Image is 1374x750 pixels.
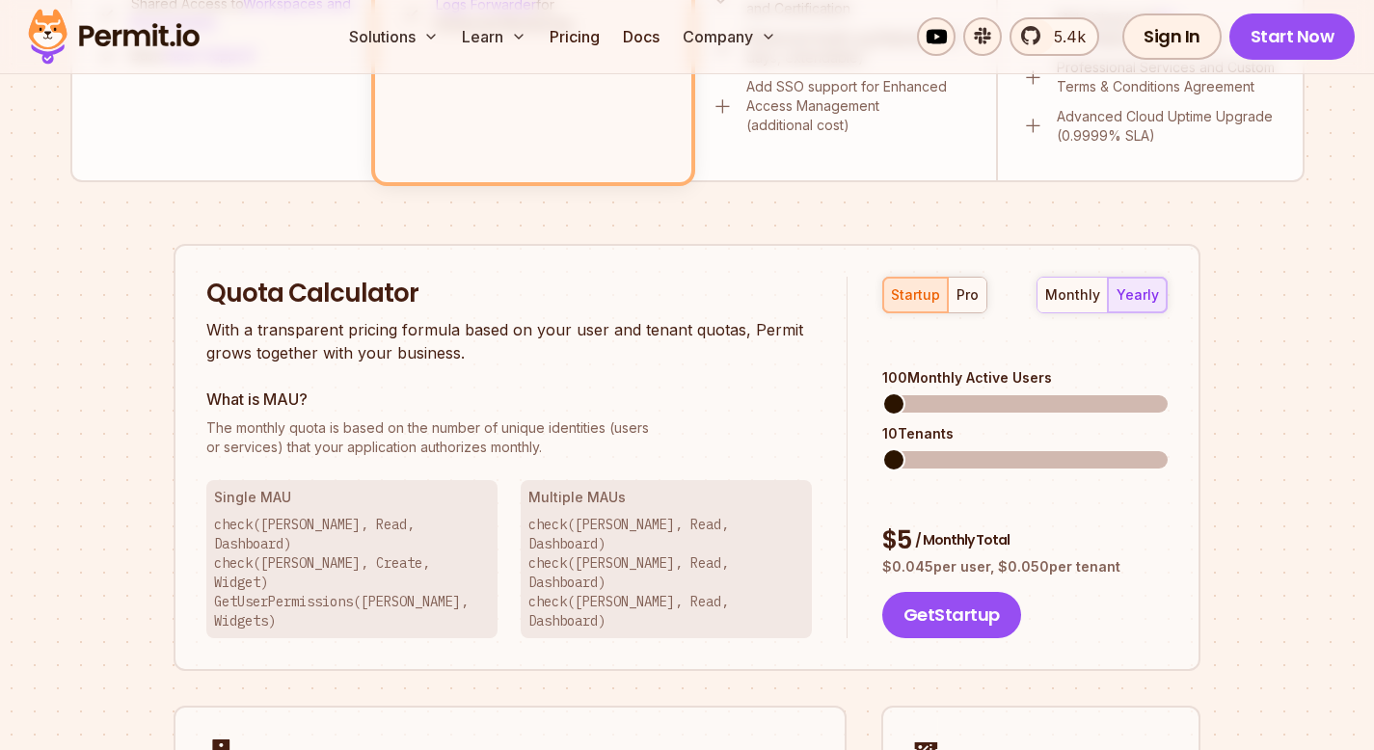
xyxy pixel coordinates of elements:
p: check([PERSON_NAME], Read, Dashboard) check([PERSON_NAME], Create, Widget) GetUserPermissions([PE... [214,515,490,630]
a: Docs [615,17,667,56]
p: or services) that your application authorizes monthly. [206,418,812,457]
button: GetStartup [882,592,1021,638]
button: Solutions [341,17,446,56]
span: The monthly quota is based on the number of unique identities (users [206,418,812,438]
span: 5.4k [1042,25,1086,48]
div: pro [956,285,979,305]
button: Learn [454,17,534,56]
div: $ 5 [882,523,1168,558]
div: 100 Monthly Active Users [882,368,1168,388]
div: 10 Tenants [882,424,1168,443]
a: Pricing [542,17,607,56]
div: monthly [1045,285,1100,305]
p: Professional Services and Custom Terms & Conditions Agreement [1057,58,1280,96]
p: Add SSO support for Enhanced Access Management (additional cost) [746,77,973,135]
p: With a transparent pricing formula based on your user and tenant quotas, Permit grows together wi... [206,318,812,364]
a: Start Now [1229,13,1356,60]
button: Company [675,17,784,56]
p: Advanced Cloud Uptime Upgrade (0.9999% SLA) [1057,107,1280,146]
span: / Monthly Total [915,530,1010,549]
h3: Single MAU [214,488,490,507]
a: 5.4k [1010,17,1099,56]
img: Permit logo [19,4,208,69]
a: Sign In [1122,13,1222,60]
p: check([PERSON_NAME], Read, Dashboard) check([PERSON_NAME], Read, Dashboard) check([PERSON_NAME], ... [528,515,804,630]
h2: Quota Calculator [206,277,812,311]
h3: Multiple MAUs [528,488,804,507]
p: $ 0.045 per user, $ 0.050 per tenant [882,557,1168,576]
h3: What is MAU? [206,388,812,411]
